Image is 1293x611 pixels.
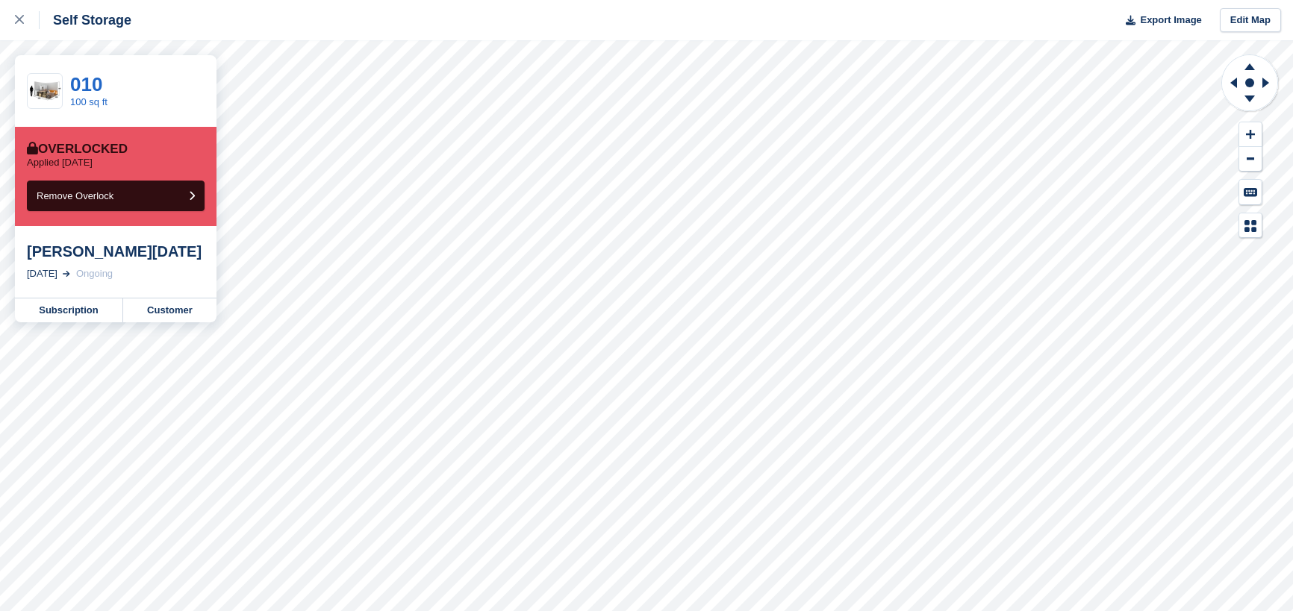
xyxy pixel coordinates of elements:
div: [PERSON_NAME][DATE] [27,242,205,260]
div: Ongoing [76,266,113,281]
a: Edit Map [1220,8,1281,33]
img: 100.jpg [28,78,62,104]
button: Keyboard Shortcuts [1239,180,1262,204]
div: Overlocked [27,142,128,157]
button: Remove Overlock [27,181,205,211]
button: Zoom In [1239,122,1262,147]
a: 010 [70,73,102,95]
a: Customer [123,298,216,322]
button: Zoom Out [1239,147,1262,172]
span: Remove Overlock [37,190,113,201]
a: Subscription [15,298,123,322]
button: Export Image [1117,8,1202,33]
div: [DATE] [27,266,57,281]
a: 100 sq ft [70,96,108,107]
span: Export Image [1140,13,1201,28]
p: Applied [DATE] [27,157,93,169]
button: Map Legend [1239,213,1262,238]
img: arrow-right-light-icn-cde0832a797a2874e46488d9cf13f60e5c3a73dbe684e267c42b8395dfbc2abf.svg [63,271,70,277]
div: Self Storage [40,11,131,29]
